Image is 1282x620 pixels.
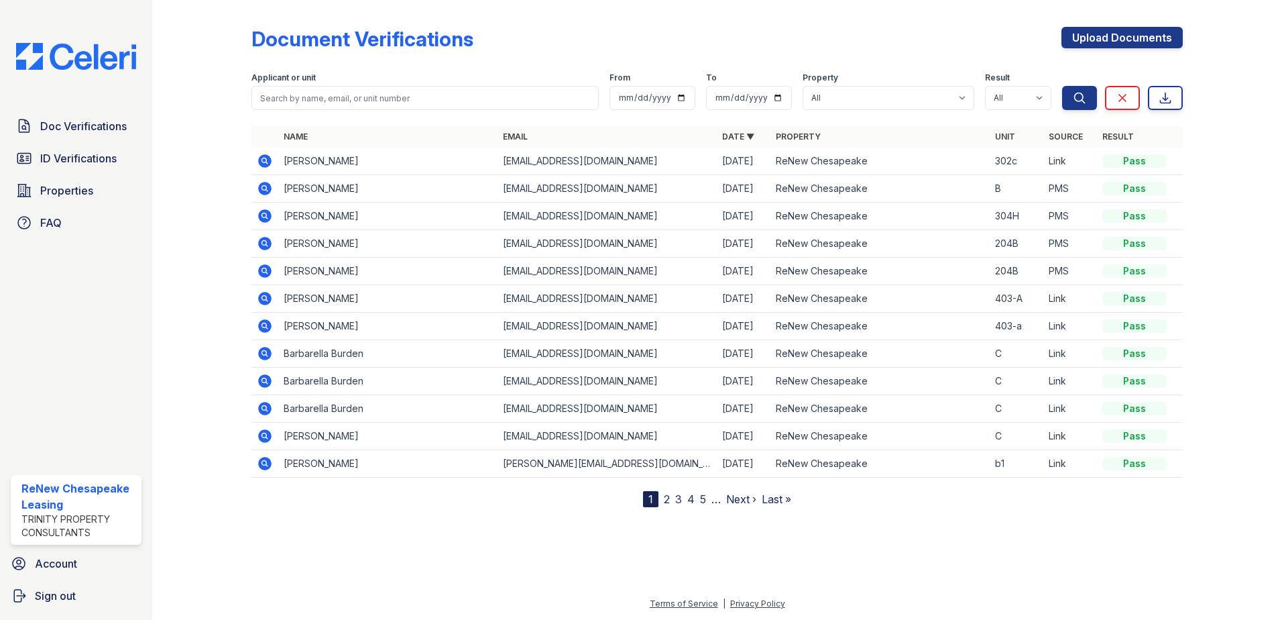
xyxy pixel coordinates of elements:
[770,313,990,340] td: ReNew Chesapeake
[1102,429,1167,443] div: Pass
[770,285,990,313] td: ReNew Chesapeake
[717,148,770,175] td: [DATE]
[1102,374,1167,388] div: Pass
[726,493,756,506] a: Next ›
[717,230,770,258] td: [DATE]
[730,599,785,609] a: Privacy Policy
[1102,154,1167,168] div: Pass
[1043,313,1097,340] td: Link
[1043,423,1097,450] td: Link
[770,230,990,258] td: ReNew Chesapeake
[251,72,316,83] label: Applicant or unit
[278,230,498,258] td: [PERSON_NAME]
[21,513,136,539] div: Trinity Property Consultants
[990,175,1043,203] td: B
[762,493,791,506] a: Last »
[284,132,308,142] a: Name
[990,395,1043,423] td: C
[1102,319,1167,333] div: Pass
[700,493,706,506] a: 5
[498,340,717,368] td: [EMAIL_ADDRESS][DOMAIN_NAME]
[650,599,718,609] a: Terms of Service
[770,395,990,423] td: ReNew Chesapeake
[1102,457,1167,470] div: Pass
[717,258,770,285] td: [DATE]
[278,450,498,478] td: [PERSON_NAME]
[770,368,990,395] td: ReNew Chesapeake
[803,72,838,83] label: Property
[990,313,1043,340] td: 403-a
[706,72,717,83] label: To
[278,423,498,450] td: [PERSON_NAME]
[498,285,717,313] td: [EMAIL_ADDRESS][DOMAIN_NAME]
[1043,148,1097,175] td: Link
[498,395,717,423] td: [EMAIL_ADDRESS][DOMAIN_NAME]
[498,423,717,450] td: [EMAIL_ADDRESS][DOMAIN_NAME]
[5,43,147,70] img: CE_Logo_Blue-a8612792a0a2168367f1c8372b55b34899dd931a85d93a1a3d3e32e68fde9ad4.png
[1043,285,1097,313] td: Link
[498,203,717,230] td: [EMAIL_ADDRESS][DOMAIN_NAME]
[5,550,147,577] a: Account
[503,132,528,142] a: Email
[717,203,770,230] td: [DATE]
[985,72,1010,83] label: Result
[1102,132,1134,142] a: Result
[1102,237,1167,250] div: Pass
[35,588,76,604] span: Sign out
[643,491,658,507] div: 1
[40,183,93,199] span: Properties
[40,215,62,231] span: FAQ
[770,423,990,450] td: ReNew Chesapeake
[717,175,770,203] td: [DATE]
[278,368,498,395] td: Barbarella Burden
[35,556,77,572] span: Account
[1043,395,1097,423] td: Link
[5,582,147,609] a: Sign out
[498,450,717,478] td: [PERSON_NAME][EMAIL_ADDRESS][DOMAIN_NAME]
[770,203,990,230] td: ReNew Chesapeake
[1043,258,1097,285] td: PMS
[990,368,1043,395] td: C
[995,132,1015,142] a: Unit
[1043,340,1097,368] td: Link
[278,203,498,230] td: [PERSON_NAME]
[717,368,770,395] td: [DATE]
[1049,132,1083,142] a: Source
[990,148,1043,175] td: 302c
[1061,27,1183,48] a: Upload Documents
[723,599,725,609] div: |
[990,340,1043,368] td: C
[717,340,770,368] td: [DATE]
[770,148,990,175] td: ReNew Chesapeake
[717,285,770,313] td: [DATE]
[1102,182,1167,195] div: Pass
[770,175,990,203] td: ReNew Chesapeake
[675,493,682,506] a: 3
[717,450,770,478] td: [DATE]
[711,491,721,507] span: …
[11,177,141,204] a: Properties
[770,450,990,478] td: ReNew Chesapeake
[1043,368,1097,395] td: Link
[278,175,498,203] td: [PERSON_NAME]
[40,118,127,134] span: Doc Verifications
[21,480,136,513] div: ReNew Chesapeake Leasing
[770,340,990,368] td: ReNew Chesapeake
[278,148,498,175] td: [PERSON_NAME]
[498,313,717,340] td: [EMAIL_ADDRESS][DOMAIN_NAME]
[990,258,1043,285] td: 204B
[278,285,498,313] td: [PERSON_NAME]
[251,86,599,110] input: Search by name, email, or unit number
[664,493,670,506] a: 2
[1043,450,1097,478] td: Link
[1102,209,1167,223] div: Pass
[776,132,821,142] a: Property
[11,209,141,236] a: FAQ
[498,148,717,175] td: [EMAIL_ADDRESS][DOMAIN_NAME]
[1102,402,1167,415] div: Pass
[11,113,141,140] a: Doc Verifications
[11,145,141,172] a: ID Verifications
[990,423,1043,450] td: C
[609,72,630,83] label: From
[498,175,717,203] td: [EMAIL_ADDRESS][DOMAIN_NAME]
